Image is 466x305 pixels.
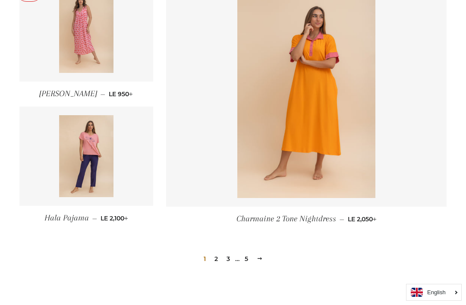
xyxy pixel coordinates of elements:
[236,214,336,223] span: Charmaine 2 Tone Nightdress
[348,215,377,223] span: LE 2,050
[223,252,233,265] a: 3
[235,256,239,262] span: …
[92,214,97,222] span: —
[166,207,447,231] a: Charmaine 2 Tone Nightdress — LE 2,050
[44,213,89,223] span: Hala Pajama
[241,252,252,265] a: 5
[109,90,133,98] span: LE 950
[427,289,446,295] i: English
[200,252,209,265] span: 1
[39,89,97,98] span: [PERSON_NAME]
[211,252,221,265] a: 2
[411,288,457,297] a: English
[101,214,128,222] span: LE 2,100
[101,90,105,98] span: —
[19,82,153,106] a: [PERSON_NAME] — LE 950
[340,215,344,223] span: —
[19,206,153,230] a: Hala Pajama — LE 2,100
